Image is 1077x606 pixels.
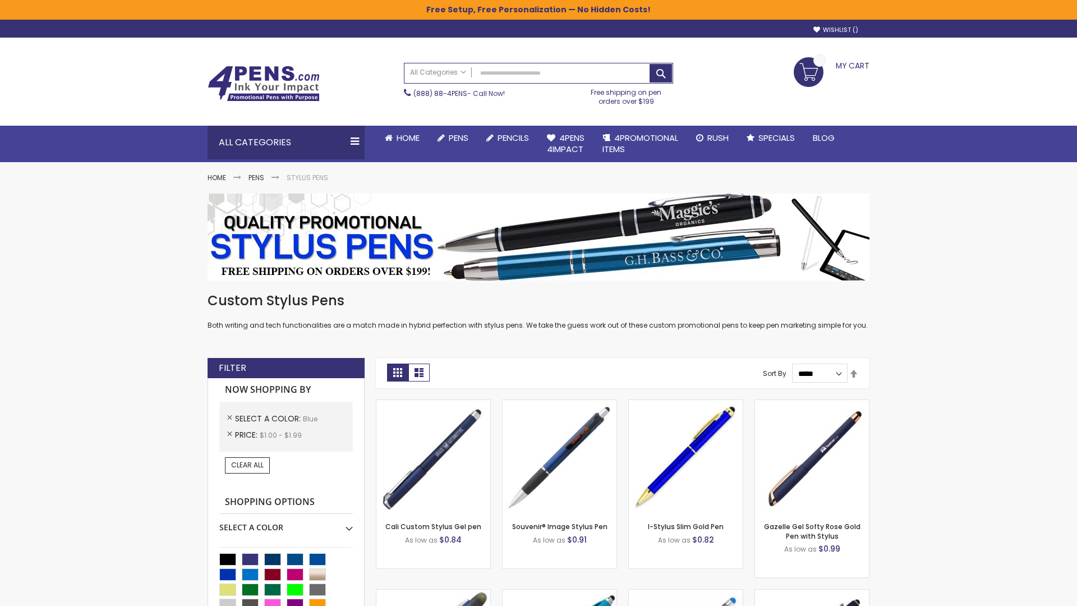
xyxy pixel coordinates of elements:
[410,68,466,77] span: All Categories
[477,126,538,150] a: Pencils
[208,292,869,310] h1: Custom Stylus Pens
[208,126,365,159] div: All Categories
[219,490,353,515] strong: Shopping Options
[225,457,270,473] a: Clear All
[376,589,490,599] a: Souvenir® Jalan Highlighter Stylus Pen Combo-Blue
[755,400,869,409] a: Gazelle Gel Softy Rose Gold Pen with Stylus-Blue
[498,132,529,144] span: Pencils
[763,369,786,378] label: Sort By
[813,132,835,144] span: Blog
[385,522,481,531] a: Cali Custom Stylus Gel pen
[813,26,858,34] a: Wishlist
[629,400,743,409] a: I-Stylus Slim Gold-Blue
[376,400,490,514] img: Cali Custom Stylus Gel pen-Blue
[397,132,420,144] span: Home
[538,126,593,162] a: 4Pens4impact
[287,173,328,182] strong: Stylus Pens
[208,194,869,281] img: Stylus Pens
[503,400,616,409] a: Souvenir® Image Stylus Pen-Blue
[648,522,724,531] a: I-Stylus Slim Gold Pen
[579,84,674,106] div: Free shipping on pen orders over $199
[429,126,477,150] a: Pens
[219,514,353,533] div: Select A Color
[784,544,817,554] span: As low as
[503,400,616,514] img: Souvenir® Image Stylus Pen-Blue
[219,362,246,374] strong: Filter
[260,430,302,440] span: $1.00 - $1.99
[804,126,844,150] a: Blog
[235,413,303,424] span: Select A Color
[593,126,687,162] a: 4PROMOTIONALITEMS
[208,173,226,182] a: Home
[567,534,587,545] span: $0.91
[658,535,691,545] span: As low as
[512,522,607,531] a: Souvenir® Image Stylus Pen
[387,364,408,382] strong: Grid
[413,89,505,98] span: - Call Now!
[755,400,869,514] img: Gazelle Gel Softy Rose Gold Pen with Stylus-Blue
[405,535,438,545] span: As low as
[404,63,472,82] a: All Categories
[231,460,264,470] span: Clear All
[602,132,678,155] span: 4PROMOTIONAL ITEMS
[818,543,840,554] span: $0.99
[758,132,795,144] span: Specials
[449,132,468,144] span: Pens
[764,522,860,540] a: Gazelle Gel Softy Rose Gold Pen with Stylus
[707,132,729,144] span: Rush
[235,429,260,440] span: Price
[439,534,462,545] span: $0.84
[208,66,320,102] img: 4Pens Custom Pens and Promotional Products
[629,589,743,599] a: Islander Softy Gel with Stylus - ColorJet Imprint-Blue
[692,534,714,545] span: $0.82
[413,89,467,98] a: (888) 88-4PENS
[376,400,490,409] a: Cali Custom Stylus Gel pen-Blue
[687,126,738,150] a: Rush
[376,126,429,150] a: Home
[629,400,743,514] img: I-Stylus Slim Gold-Blue
[303,414,317,424] span: Blue
[738,126,804,150] a: Specials
[755,589,869,599] a: Custom Soft Touch® Metal Pens with Stylus-Blue
[533,535,565,545] span: As low as
[503,589,616,599] a: Neon Stylus Highlighter-Pen Combo-Blue
[547,132,584,155] span: 4Pens 4impact
[208,292,869,330] div: Both writing and tech functionalities are a match made in hybrid perfection with stylus pens. We ...
[219,378,353,402] strong: Now Shopping by
[248,173,264,182] a: Pens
